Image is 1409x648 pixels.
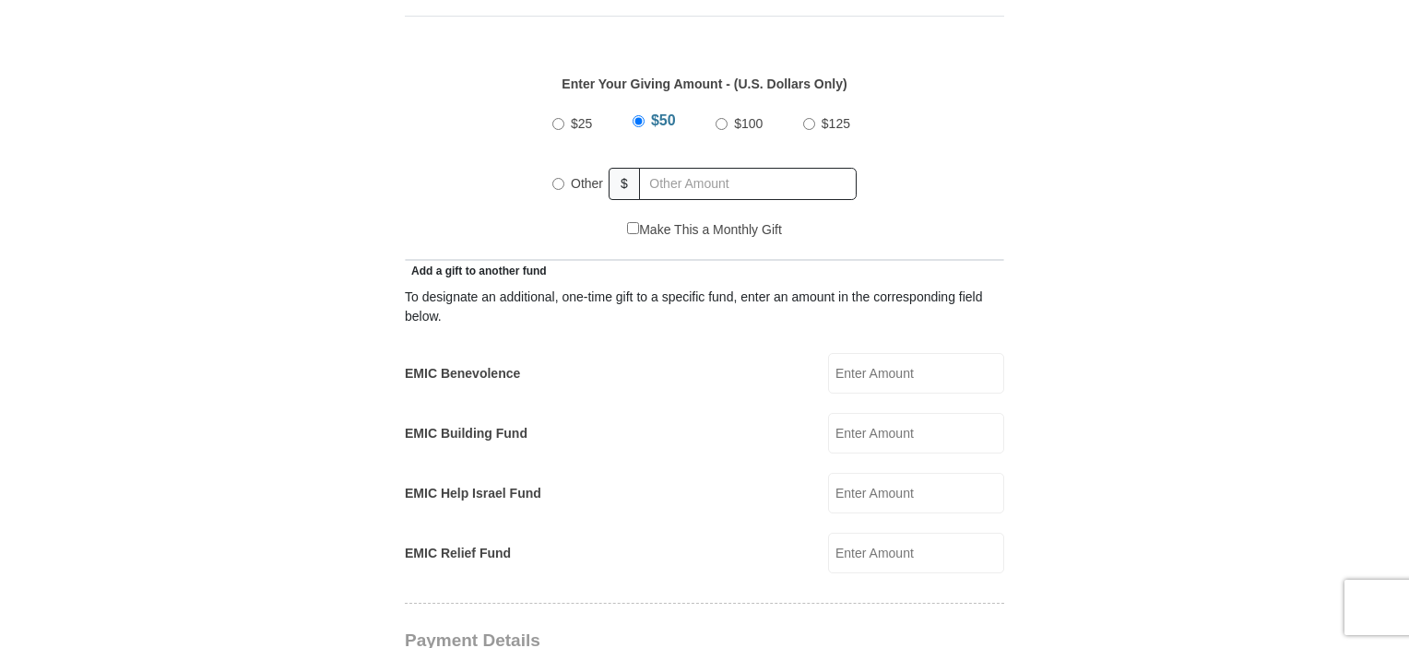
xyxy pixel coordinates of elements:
[405,288,1004,326] div: To designate an additional, one-time gift to a specific fund, enter an amount in the correspondin...
[571,176,603,191] span: Other
[405,484,541,503] label: EMIC Help Israel Fund
[405,424,527,443] label: EMIC Building Fund
[828,353,1004,394] input: Enter Amount
[828,533,1004,573] input: Enter Amount
[828,473,1004,513] input: Enter Amount
[639,168,857,200] input: Other Amount
[405,544,511,563] label: EMIC Relief Fund
[405,364,520,383] label: EMIC Benevolence
[828,413,1004,454] input: Enter Amount
[562,77,847,91] strong: Enter Your Giving Amount - (U.S. Dollars Only)
[627,220,782,240] label: Make This a Monthly Gift
[571,116,592,131] span: $25
[405,265,547,277] span: Add a gift to another fund
[822,116,850,131] span: $125
[734,116,763,131] span: $100
[651,112,676,128] span: $50
[627,222,639,234] input: Make This a Monthly Gift
[609,168,640,200] span: $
